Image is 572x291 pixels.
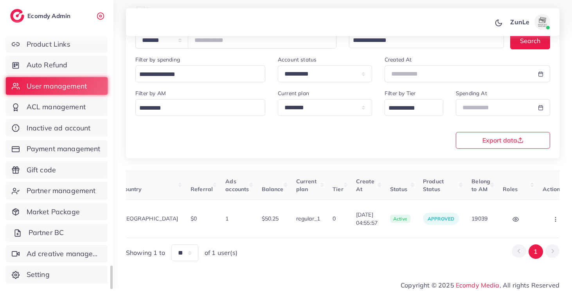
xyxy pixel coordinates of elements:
[356,178,374,193] span: Create At
[333,215,336,222] span: 0
[6,119,108,137] a: Inactive ad account
[27,12,72,20] h2: Ecomdy Admin
[6,77,108,95] a: User management
[135,89,166,97] label: Filter by AM
[6,224,108,242] a: Partner BC
[225,178,249,193] span: Ads accounts
[543,186,563,193] span: Actions
[471,215,487,222] span: 19039
[456,281,500,289] a: Ecomdy Media
[6,245,108,263] a: Ad creative management
[512,244,559,259] ul: Pagination
[385,99,443,116] div: Search for option
[456,89,487,97] label: Spending At
[534,14,550,30] img: avatar
[390,215,410,223] span: active
[225,215,228,222] span: 1
[390,186,407,193] span: Status
[27,165,56,175] span: Gift code
[10,9,24,23] img: logo
[456,132,550,149] button: Export data
[529,244,543,259] button: Go to page 1
[27,144,101,154] span: Payment management
[135,56,180,63] label: Filter by spending
[296,178,317,193] span: Current plan
[333,186,344,193] span: Tier
[6,56,108,74] a: Auto Refund
[350,34,494,47] input: Search for option
[27,207,80,217] span: Market Package
[510,17,529,27] p: ZunLe
[137,102,255,114] input: Search for option
[356,211,378,227] span: [DATE] 04:55:57
[482,137,523,143] span: Export data
[135,65,265,82] div: Search for option
[6,98,108,116] a: ACL management
[27,102,86,112] span: ACL management
[6,35,108,53] a: Product Links
[386,102,433,114] input: Search for option
[278,89,309,97] label: Current plan
[503,186,518,193] span: Roles
[126,248,165,257] span: Showing 1 to
[29,228,64,238] span: Partner BC
[428,216,454,222] span: approved
[6,266,108,284] a: Setting
[27,81,87,91] span: User management
[27,123,91,133] span: Inactive ad account
[6,182,108,200] a: Partner management
[191,186,213,193] span: Referral
[135,99,265,116] div: Search for option
[137,69,255,81] input: Search for option
[191,215,197,222] span: $0
[385,56,412,63] label: Created At
[27,269,50,280] span: Setting
[510,32,550,49] button: Search
[349,32,504,48] div: Search for option
[27,60,68,70] span: Auto Refund
[500,280,559,290] span: , All rights Reserved
[278,56,317,63] label: Account status
[6,203,108,221] a: Market Package
[121,215,178,222] span: [GEOGRAPHIC_DATA]
[385,89,416,97] label: Filter by Tier
[262,186,284,193] span: Balance
[471,178,490,193] span: Belong to AM
[262,215,279,222] span: $50.25
[27,39,70,49] span: Product Links
[6,161,108,179] a: Gift code
[10,9,72,23] a: logoEcomdy Admin
[121,186,142,193] span: Country
[401,280,559,290] span: Copyright © 2025
[27,186,96,196] span: Partner management
[423,178,444,193] span: Product Status
[205,248,237,257] span: of 1 user(s)
[6,140,108,158] a: Payment management
[506,14,553,30] a: ZunLeavatar
[27,249,102,259] span: Ad creative management
[296,215,320,222] span: regular_1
